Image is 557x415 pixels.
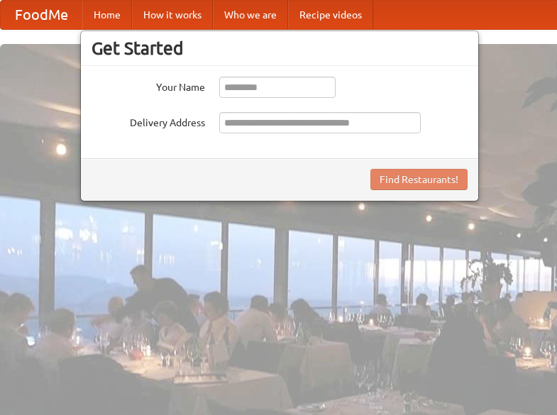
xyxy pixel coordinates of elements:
[92,77,205,94] label: Your Name
[82,1,132,29] a: Home
[132,1,213,29] a: How it works
[213,1,288,29] a: Who we are
[92,112,205,130] label: Delivery Address
[92,38,468,59] h3: Get Started
[370,169,468,190] button: Find Restaurants!
[1,1,82,29] a: FoodMe
[288,1,373,29] a: Recipe videos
